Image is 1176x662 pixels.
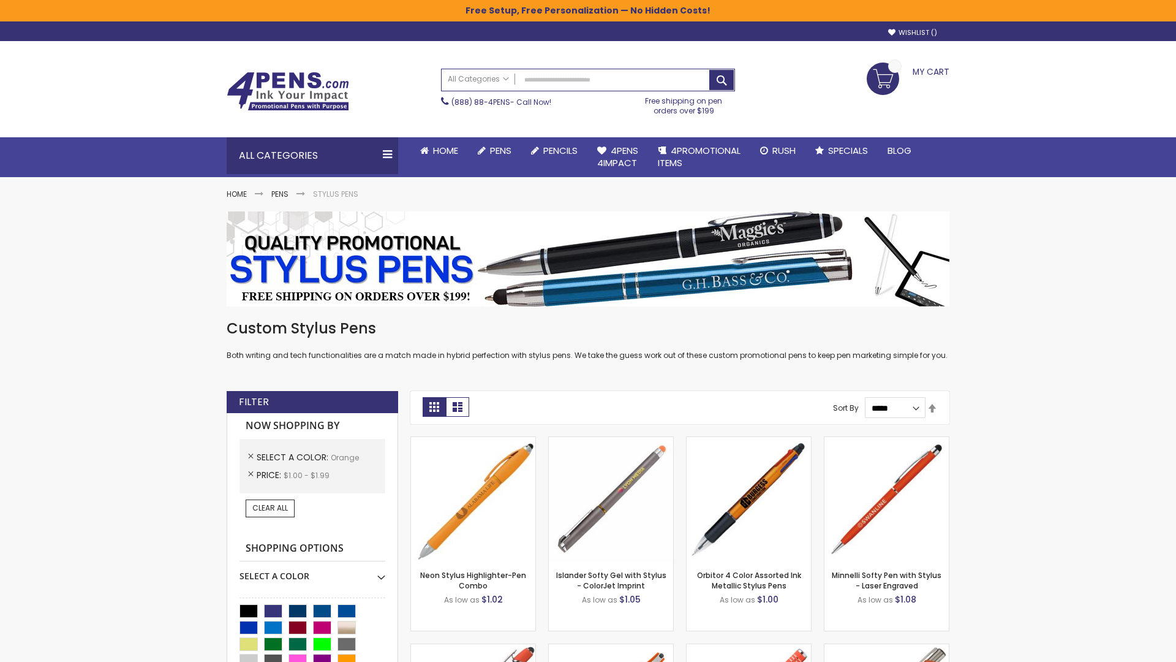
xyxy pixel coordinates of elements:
[411,644,535,654] a: 4P-MS8B-Orange
[451,97,510,107] a: (888) 88-4PENS
[252,503,288,513] span: Clear All
[490,144,511,157] span: Pens
[313,189,358,199] strong: Stylus Pens
[227,72,349,111] img: 4Pens Custom Pens and Promotional Products
[433,144,458,157] span: Home
[687,436,811,447] a: Orbitor 4 Color Assorted Ink Metallic Stylus Pens-Orange
[805,137,878,164] a: Specials
[750,137,805,164] a: Rush
[824,437,949,561] img: Minnelli Softy Pen with Stylus - Laser Engraved-Orange
[888,28,937,37] a: Wishlist
[878,137,921,164] a: Blog
[423,397,446,417] strong: Grid
[411,436,535,447] a: Neon Stylus Highlighter-Pen Combo-Orange
[239,413,385,439] strong: Now Shopping by
[227,319,949,361] div: Both writing and tech functionalities are a match made in hybrid perfection with stylus pens. We ...
[549,436,673,447] a: Islander Softy Gel with Stylus - ColorJet Imprint-Orange
[687,437,811,561] img: Orbitor 4 Color Assorted Ink Metallic Stylus Pens-Orange
[444,595,480,605] span: As low as
[257,469,284,481] span: Price
[697,570,801,590] a: Orbitor 4 Color Assorted Ink Metallic Stylus Pens
[331,452,359,463] span: Orange
[239,395,269,409] strong: Filter
[619,593,641,606] span: $1.05
[757,593,778,606] span: $1.00
[648,137,750,177] a: 4PROMOTIONALITEMS
[549,644,673,654] a: Avendale Velvet Touch Stylus Gel Pen-Orange
[658,144,741,169] span: 4PROMOTIONAL ITEMS
[597,144,638,169] span: 4Pens 4impact
[227,137,398,174] div: All Categories
[833,403,859,413] label: Sort By
[556,570,666,590] a: Islander Softy Gel with Stylus - ColorJet Imprint
[411,437,535,561] img: Neon Stylus Highlighter-Pen Combo-Orange
[420,570,526,590] a: Neon Stylus Highlighter-Pen Combo
[521,137,587,164] a: Pencils
[824,436,949,447] a: Minnelli Softy Pen with Stylus - Laser Engraved-Orange
[720,595,755,605] span: As low as
[448,74,509,84] span: All Categories
[227,319,949,338] h1: Custom Stylus Pens
[257,451,331,463] span: Select A Color
[442,69,515,89] a: All Categories
[468,137,521,164] a: Pens
[227,189,247,199] a: Home
[284,470,330,481] span: $1.00 - $1.99
[543,144,578,157] span: Pencils
[832,570,941,590] a: Minnelli Softy Pen with Stylus - Laser Engraved
[451,97,551,107] span: - Call Now!
[410,137,468,164] a: Home
[772,144,796,157] span: Rush
[888,144,911,157] span: Blog
[587,137,648,177] a: 4Pens4impact
[582,595,617,605] span: As low as
[858,595,893,605] span: As low as
[824,644,949,654] a: Tres-Chic Softy Brights with Stylus Pen - Laser-Orange
[271,189,288,199] a: Pens
[687,644,811,654] a: Marin Softy Pen with Stylus - Laser Engraved-Orange
[633,91,736,116] div: Free shipping on pen orders over $199
[239,561,385,582] div: Select A Color
[895,593,916,606] span: $1.08
[227,211,949,306] img: Stylus Pens
[828,144,868,157] span: Specials
[481,593,503,606] span: $1.02
[239,536,385,562] strong: Shopping Options
[549,437,673,561] img: Islander Softy Gel with Stylus - ColorJet Imprint-Orange
[246,500,295,517] a: Clear All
